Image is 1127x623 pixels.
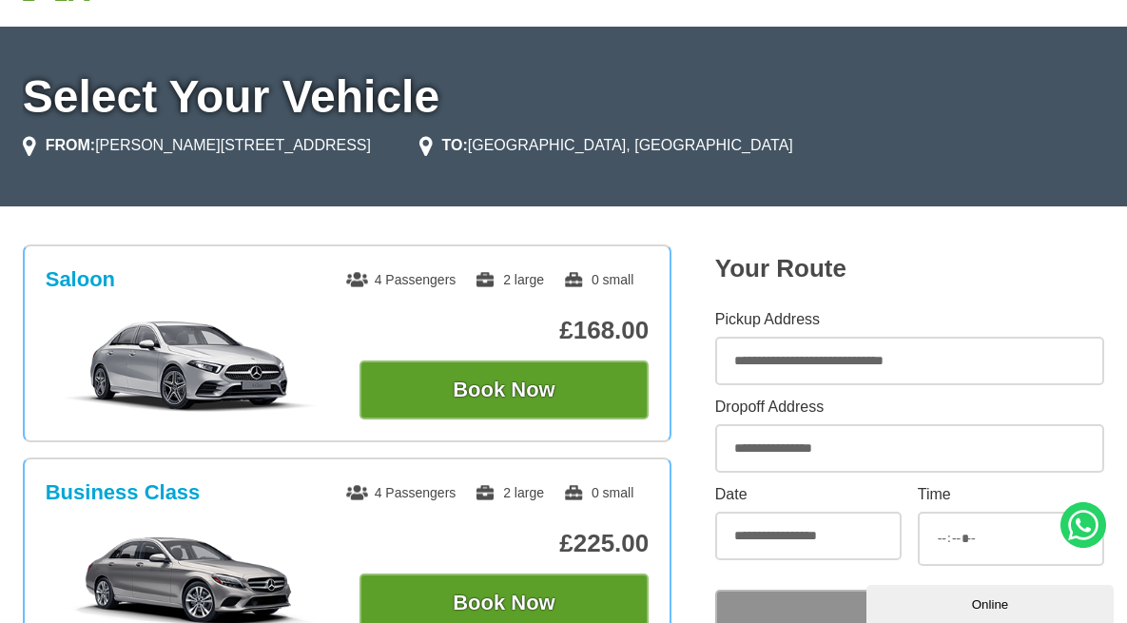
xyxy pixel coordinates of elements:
[918,487,1105,502] label: Time
[23,74,1105,120] h1: Select Your Vehicle
[346,272,457,287] span: 4 Passengers
[715,399,1105,415] label: Dropoff Address
[715,254,1105,283] h2: Your Route
[715,487,903,502] label: Date
[866,581,1117,623] iframe: chat widget
[46,480,201,505] h3: Business Class
[346,485,457,500] span: 4 Passengers
[475,485,544,500] span: 2 large
[563,485,633,500] span: 0 small
[46,267,115,292] h3: Saloon
[442,137,468,153] strong: TO:
[46,137,95,153] strong: FROM:
[359,529,650,558] p: £225.00
[563,272,633,287] span: 0 small
[359,360,650,419] button: Book Now
[715,312,1105,327] label: Pickup Address
[48,319,334,414] img: Saloon
[475,272,544,287] span: 2 large
[359,316,650,345] p: £168.00
[23,134,371,157] li: [PERSON_NAME][STREET_ADDRESS]
[419,134,793,157] li: [GEOGRAPHIC_DATA], [GEOGRAPHIC_DATA]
